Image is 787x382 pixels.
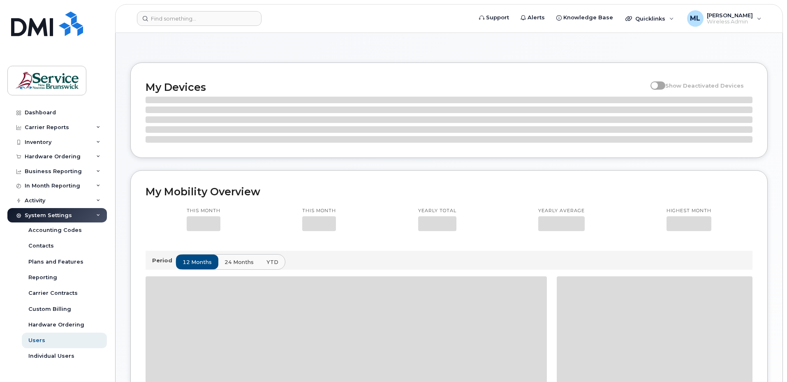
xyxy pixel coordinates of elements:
span: 24 months [225,258,254,266]
span: YTD [266,258,278,266]
input: Show Deactivated Devices [650,78,657,84]
p: Highest month [667,208,711,214]
p: Yearly average [538,208,585,214]
p: This month [187,208,220,214]
span: Show Deactivated Devices [665,82,744,89]
p: Period [152,257,176,264]
h2: My Devices [146,81,646,93]
p: This month [302,208,336,214]
h2: My Mobility Overview [146,185,752,198]
p: Yearly total [418,208,456,214]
